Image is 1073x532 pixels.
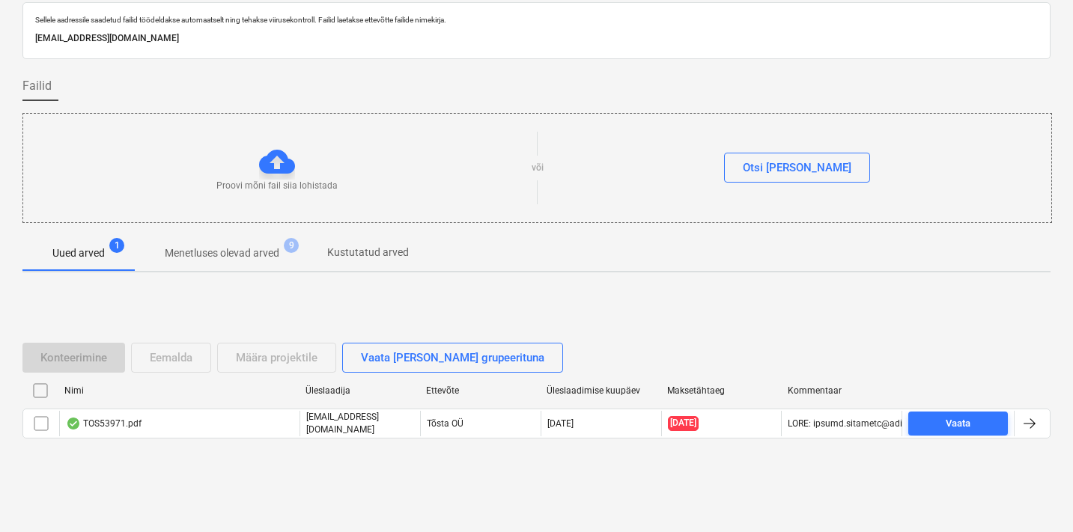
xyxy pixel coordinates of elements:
[66,418,142,429] div: TOS53971.pdf
[216,180,338,192] p: Proovi mõni fail siia lohistada
[22,77,52,95] span: Failid
[342,343,563,373] button: Vaata [PERSON_NAME] grupeerituna
[64,385,294,396] div: Nimi
[361,348,544,367] div: Vaata [PERSON_NAME] grupeerituna
[547,385,655,396] div: Üleslaadimise kuupäev
[22,113,1052,223] div: Proovi mõni fail siia lohistadavõiOtsi [PERSON_NAME]
[306,411,414,436] p: [EMAIL_ADDRESS][DOMAIN_NAME]
[946,415,970,432] div: Vaata
[532,162,544,174] p: või
[667,385,776,396] div: Maksetähtaeg
[35,15,1038,25] p: Sellele aadressile saadetud failid töödeldakse automaatselt ning tehakse viirusekontroll. Failid ...
[66,418,81,429] div: Andmed failist loetud
[109,238,124,253] span: 1
[306,385,414,396] div: Üleslaadija
[420,411,541,436] div: Tõsta OÜ
[284,238,299,253] span: 9
[908,412,1008,435] button: Vaata
[35,31,1038,46] p: [EMAIL_ADDRESS][DOMAIN_NAME]
[327,245,409,260] p: Kustutatud arved
[788,385,896,396] div: Kommentaar
[743,158,851,177] div: Otsi [PERSON_NAME]
[426,385,535,396] div: Ettevõte
[165,245,279,261] p: Menetluses olevad arved
[668,416,699,430] span: [DATE]
[724,153,870,183] button: Otsi [PERSON_NAME]
[52,245,105,261] p: Uued arved
[547,418,574,429] div: [DATE]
